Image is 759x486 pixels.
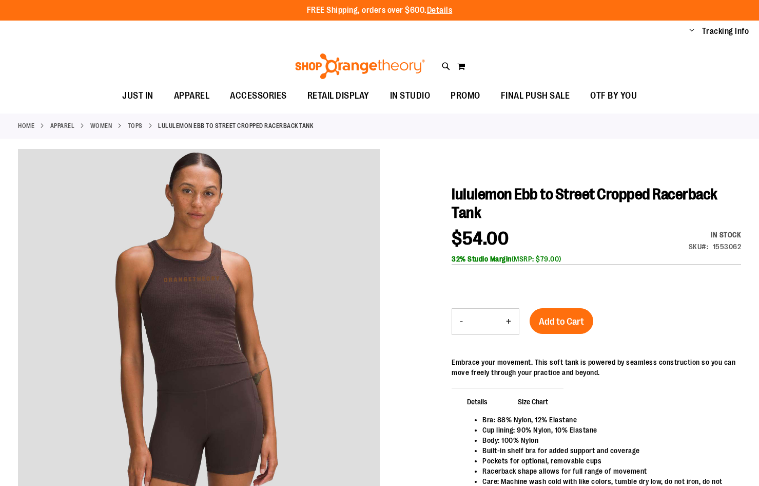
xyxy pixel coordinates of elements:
span: PROMO [451,84,480,107]
button: Increase product quantity [498,309,519,334]
a: Tracking Info [702,26,749,37]
li: Bra: 88% Nylon, 12% Elastane [482,415,731,425]
div: Embrace your movement. This soft tank is powered by seamless construction so you can move freely ... [452,357,741,378]
li: Cup lining: 90% Nylon, 10% Elastane [482,425,731,435]
strong: lululemon Ebb to Street Cropped Racerback Tank [158,121,313,130]
a: Tops [128,121,143,130]
a: Home [18,121,34,130]
span: $54.00 [452,228,509,249]
li: Built-in shelf bra for added support and coverage [482,445,731,456]
a: Details [427,6,453,15]
span: OTF BY YOU [590,84,637,107]
span: lululemon Ebb to Street Cropped Racerback Tank [452,185,717,221]
a: WOMEN [90,121,112,130]
div: Availability [689,230,742,240]
div: 1553062 [713,241,742,252]
button: Add to Cart [530,308,593,334]
b: 32% Studio Margin [452,255,512,263]
li: Pockets for optional, removable cups [482,456,731,466]
span: JUST IN [122,84,153,107]
button: Decrease product quantity [452,309,471,334]
li: Racerback shape allows for full range of movement [482,466,731,476]
a: PROMO [440,84,491,108]
a: RETAIL DISPLAY [297,84,380,108]
a: APPAREL [164,84,220,107]
span: ACCESSORIES [230,84,287,107]
div: (MSRP: $79.00) [452,254,741,264]
a: IN STUDIO [380,84,441,108]
span: Add to Cart [539,316,584,327]
strong: SKU [689,242,709,251]
li: Body: 100% Nylon [482,435,731,445]
span: FINAL PUSH SALE [501,84,570,107]
a: OTF BY YOU [580,84,647,108]
a: ACCESSORIES [220,84,297,108]
img: Shop Orangetheory [294,53,426,79]
input: Product quantity [471,309,498,334]
div: In stock [689,230,742,240]
a: FINAL PUSH SALE [491,84,580,108]
span: APPAREL [174,84,210,107]
span: Details [452,388,503,415]
a: APPAREL [50,121,75,130]
span: IN STUDIO [390,84,431,107]
a: JUST IN [112,84,164,108]
button: Account menu [689,26,694,36]
span: RETAIL DISPLAY [307,84,369,107]
p: FREE Shipping, orders over $600. [307,5,453,16]
span: Size Chart [502,388,563,415]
